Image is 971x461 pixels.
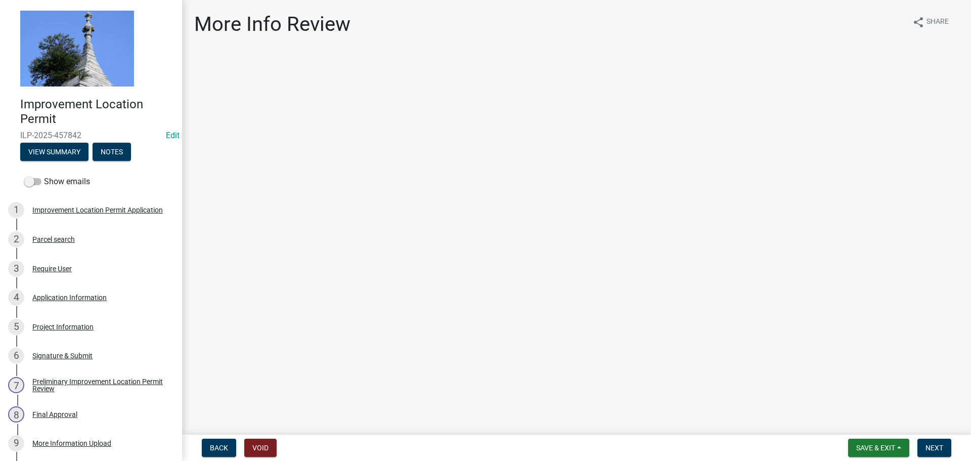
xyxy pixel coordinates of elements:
h1: More Info Review [194,12,350,36]
div: 2 [8,231,24,247]
button: Next [917,439,951,457]
div: 8 [8,406,24,423]
div: Application Information [32,294,107,301]
div: Preliminary Improvement Location Permit Review [32,378,166,392]
div: 6 [8,348,24,364]
button: Notes [93,143,131,161]
div: 3 [8,261,24,277]
div: Parcel search [32,236,75,243]
div: Final Approval [32,411,77,418]
div: 1 [8,202,24,218]
div: 9 [8,435,24,451]
h4: Improvement Location Permit [20,97,174,127]
div: 4 [8,289,24,306]
a: Edit [166,131,180,140]
div: 7 [8,377,24,393]
wm-modal-confirm: Summary [20,148,89,156]
div: Require User [32,265,72,272]
span: Save & Exit [856,444,895,452]
span: Back [210,444,228,452]
wm-modal-confirm: Edit Application Number [166,131,180,140]
i: share [912,16,924,28]
div: Project Information [32,323,94,330]
button: Void [244,439,277,457]
div: Signature & Submit [32,352,93,359]
label: Show emails [24,176,90,188]
div: 5 [8,319,24,335]
button: Save & Exit [848,439,909,457]
wm-modal-confirm: Notes [93,148,131,156]
img: Decatur County, Indiana [20,11,134,87]
span: Share [926,16,949,28]
div: Improvement Location Permit Application [32,206,163,214]
button: View Summary [20,143,89,161]
span: Next [925,444,943,452]
div: More Information Upload [32,440,111,447]
button: Back [202,439,236,457]
span: ILP-2025-457842 [20,131,162,140]
button: shareShare [904,12,957,32]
